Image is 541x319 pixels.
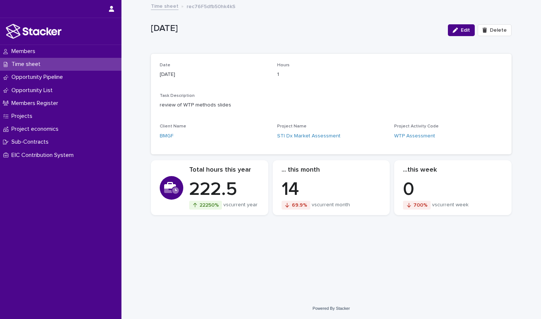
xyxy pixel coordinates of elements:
p: Projects [8,113,38,120]
span: Task Description [160,94,195,98]
p: Members [8,48,41,55]
img: stacker-logo-white.png [6,24,61,39]
p: [DATE] [151,23,442,34]
span: Edit [461,28,470,33]
p: ...this week [403,166,503,174]
button: Delete [478,24,512,36]
p: Sub-Contracts [8,139,54,146]
p: Time sheet [8,61,46,68]
p: Members Register [8,100,64,107]
p: ... this month [282,166,381,174]
a: STI Dx Market Assessment [277,132,340,140]
span: Hours [277,63,290,67]
p: EIC Contribution System [8,152,79,159]
p: 222.5 [189,179,259,201]
p: Project economics [8,126,64,133]
span: Client Name [160,124,186,129]
p: review of WTP methods slides [160,101,231,109]
a: WTP Assessment [394,132,435,140]
p: vs current year [223,202,258,208]
p: 0 [403,179,503,201]
a: BMGF [160,132,173,140]
a: Powered By Stacker [312,306,350,311]
button: Edit [448,24,475,36]
span: Project Activity Code [394,124,439,129]
p: rec76F5dfb50hk4kS [187,2,236,10]
span: Delete [490,28,507,33]
a: Time sheet [151,1,178,10]
p: 69.9 % [292,202,307,208]
p: Opportunity Pipeline [8,74,69,81]
p: 22250 % [199,202,219,208]
p: 14 [282,179,381,201]
p: 1 [277,71,386,78]
p: [DATE] [160,71,268,78]
p: Opportunity List [8,87,59,94]
span: Project Name [277,124,307,129]
p: vs current month [312,202,350,208]
span: Date [160,63,170,67]
p: Total hours this year [189,166,259,174]
p: 700 % [413,202,428,208]
p: vs current week [432,202,468,208]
